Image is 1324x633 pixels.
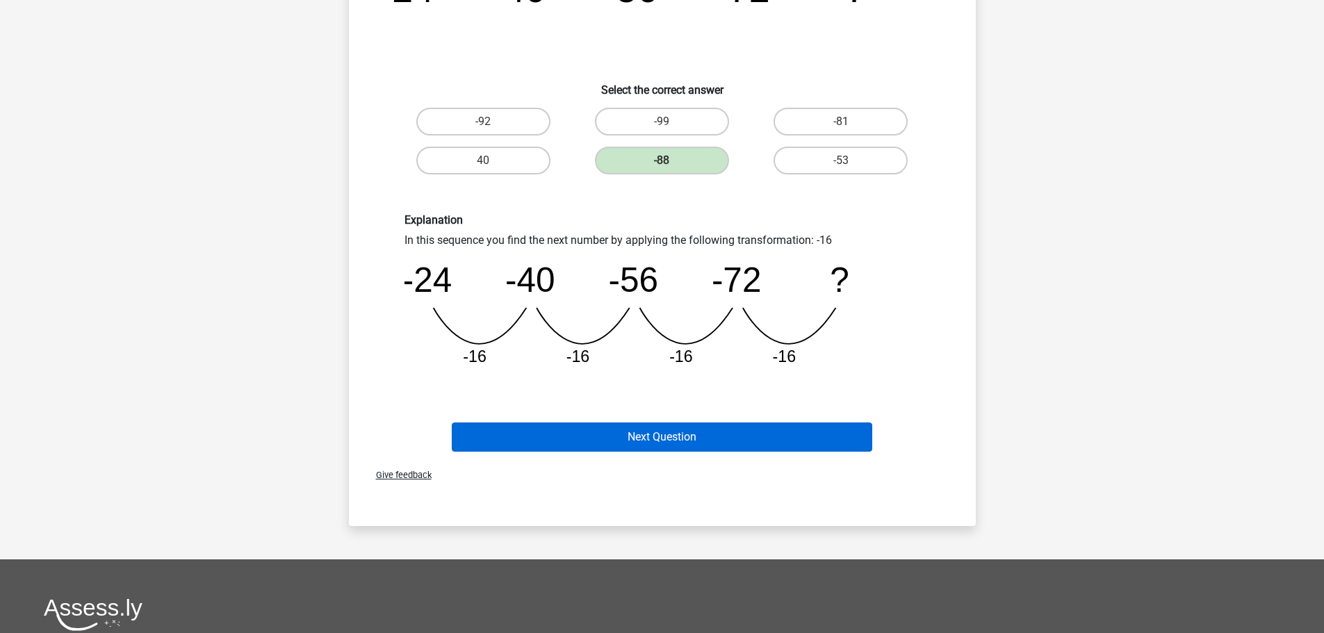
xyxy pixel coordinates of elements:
label: -81 [774,108,908,135]
tspan: -40 [505,261,555,299]
button: Next Question [452,422,872,452]
tspan: -72 [711,261,760,299]
label: -92 [416,108,550,135]
tspan: -16 [463,347,487,365]
span: Give feedback [365,470,432,480]
div: In this sequence you find the next number by applying the following transformation: -16 [394,213,931,378]
tspan: -24 [402,261,451,299]
tspan: -16 [566,347,589,365]
label: -53 [774,147,908,174]
label: 40 [416,147,550,174]
label: -88 [595,147,729,174]
h6: Select the correct answer [371,72,954,97]
img: Assessly logo [44,598,142,631]
tspan: -16 [772,347,796,365]
h6: Explanation [404,213,920,227]
tspan: -16 [669,347,693,365]
tspan: ? [830,261,849,299]
tspan: -56 [608,261,657,299]
label: -99 [595,108,729,135]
